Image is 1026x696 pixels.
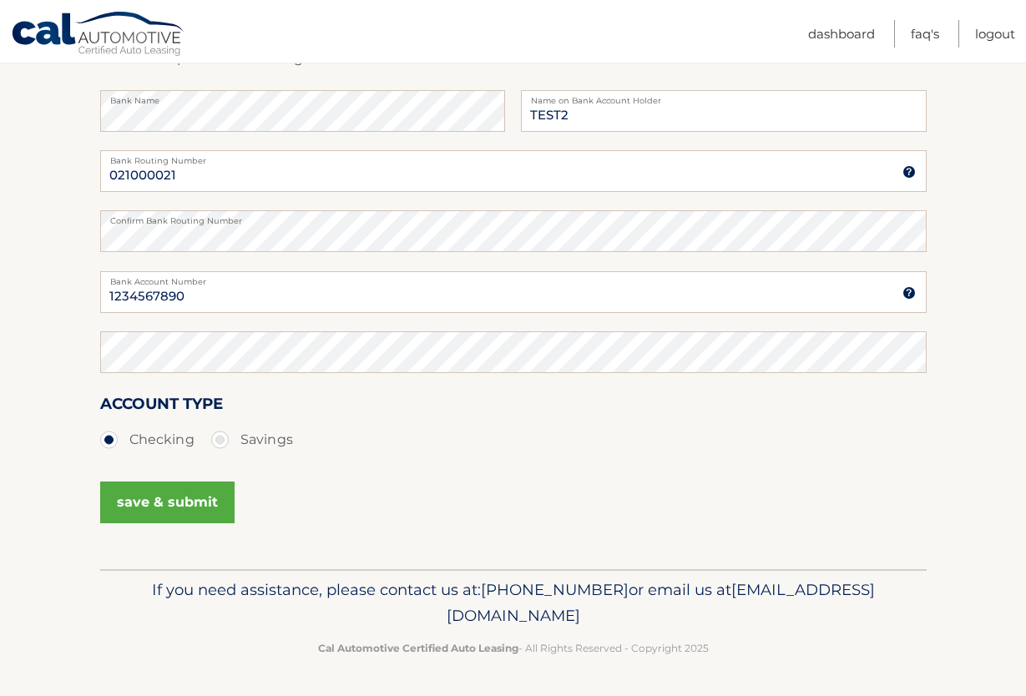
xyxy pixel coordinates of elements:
[318,642,518,654] strong: Cal Automotive Certified Auto Leasing
[808,20,875,48] a: Dashboard
[902,165,916,179] img: tooltip.svg
[100,150,927,192] input: Bank Routing Number
[211,423,293,456] label: Savings
[11,11,186,59] a: Cal Automotive
[521,90,926,103] label: Name on Bank Account Holder
[100,210,927,224] label: Confirm Bank Routing Number
[100,423,195,456] label: Checking
[100,90,505,103] label: Bank Name
[902,286,916,300] img: tooltip.svg
[975,20,1015,48] a: Logout
[100,150,927,164] label: Bank Routing Number
[100,391,223,422] label: Account Type
[911,20,939,48] a: FAQ's
[481,580,629,599] span: [PHONE_NUMBER]
[111,577,916,630] p: If you need assistance, please contact us at: or email us at
[111,639,916,657] p: - All Rights Reserved - Copyright 2025
[521,90,926,132] input: Name on Account (Account Holder Name)
[100,271,927,313] input: Bank Account Number
[100,482,235,523] button: save & submit
[100,271,927,285] label: Bank Account Number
